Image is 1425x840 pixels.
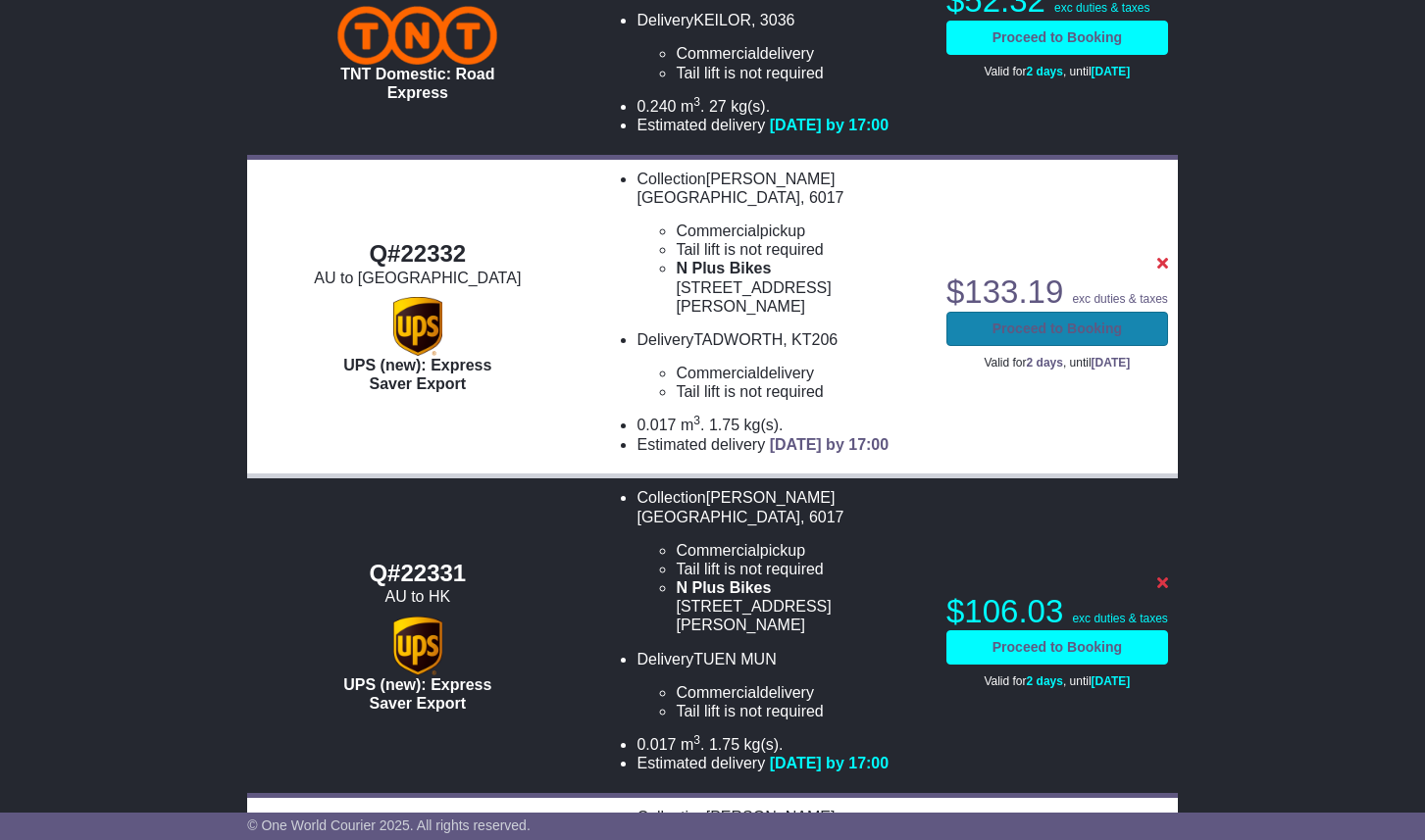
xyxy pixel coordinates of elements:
[946,593,1063,629] span: $
[1027,356,1063,370] span: 2 days
[709,736,739,753] span: 1.75
[337,6,497,65] img: TNT Domestic: Road Express
[676,560,927,578] li: Tail lift is not required
[676,45,759,62] span: Commercial
[709,98,727,115] span: 27
[1092,674,1131,688] span: [DATE]
[1027,65,1063,78] span: 2 days
[636,330,927,402] li: Delivery
[393,297,442,356] img: UPS (new): Express Saver Export
[676,382,927,401] li: Tail lift is not required
[946,312,1168,346] a: Proceed to Booking
[946,65,1168,78] p: Valid for , until
[636,116,927,134] li: Estimated delivery
[636,736,676,753] span: 0.017
[636,650,927,721] li: Delivery
[676,702,927,720] li: Tail lift is not required
[257,269,578,287] div: AU to [GEOGRAPHIC_DATA]
[1072,612,1167,625] span: exc duties & taxes
[676,222,759,239] span: Commercial
[946,273,1063,310] span: $
[636,435,927,454] li: Estimated delivery
[783,331,838,348] span: , KT206
[343,676,491,712] span: UPS (new): Express Saver Export
[340,66,494,101] span: TNT Domestic: Road Express
[693,12,751,28] span: KEILOR
[1027,674,1063,688] span: 2 days
[800,189,843,206] span: , 6017
[676,240,927,259] li: Tail lift is not required
[946,356,1168,370] p: Valid for , until
[676,683,927,702] li: delivery
[1072,292,1167,306] span: exc duties & taxes
[636,488,927,634] li: Collection
[636,754,927,772] li: Estimated delivery
[247,817,531,833] span: © One World Courier 2025. All rights reserved.
[770,117,890,133] span: [DATE] by 17:00
[257,560,578,588] div: Q#22331
[693,331,783,348] span: TADWORTH
[681,417,704,433] span: m .
[681,736,704,753] span: m .
[636,417,676,433] span: 0.017
[676,222,927,240] li: pickup
[743,417,783,433] span: kg(s).
[964,273,1063,310] span: 133.19
[1054,1,1149,15] span: exc duties & taxes
[676,64,927,82] li: Tail lift is not required
[964,593,1063,629] span: 106.03
[676,365,759,381] span: Commercial
[1092,65,1131,78] span: [DATE]
[709,417,739,433] span: 1.75
[343,357,491,392] span: UPS (new): Express Saver Export
[676,578,927,597] div: N Plus Bikes
[676,364,927,382] li: delivery
[676,684,759,701] span: Commercial
[636,171,835,206] span: [PERSON_NAME][GEOGRAPHIC_DATA]
[636,489,835,524] span: [PERSON_NAME][GEOGRAPHIC_DATA]
[693,414,700,427] sup: 3
[257,587,578,606] div: AU to HK
[681,98,704,115] span: m .
[676,259,927,277] div: N Plus Bikes
[636,98,676,115] span: 0.240
[693,651,776,667] span: TUEN MUN
[636,170,927,316] li: Collection
[257,240,578,269] div: Q#22332
[800,509,843,525] span: , 6017
[693,733,700,747] sup: 3
[743,736,783,753] span: kg(s).
[393,617,442,675] img: UPS (new): Express Saver Export
[693,95,700,109] sup: 3
[676,541,927,560] li: pickup
[770,436,890,453] span: [DATE] by 17:00
[946,21,1168,55] a: Proceed to Booking
[946,674,1168,688] p: Valid for , until
[946,630,1168,665] a: Proceed to Booking
[676,542,759,559] span: Commercial
[770,755,890,771] span: [DATE] by 17:00
[636,11,927,82] li: Delivery
[676,597,927,634] div: [STREET_ADDRESS][PERSON_NAME]
[731,98,770,115] span: kg(s).
[676,44,927,63] li: delivery
[751,12,794,28] span: , 3036
[1092,356,1131,370] span: [DATE]
[676,278,927,316] div: [STREET_ADDRESS][PERSON_NAME]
